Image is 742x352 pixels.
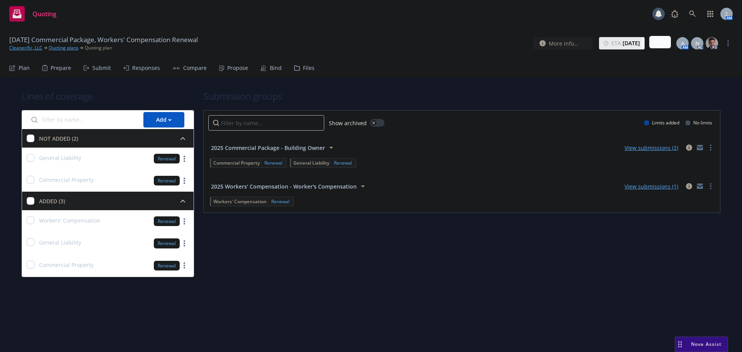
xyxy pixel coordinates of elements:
button: Nova Assist [675,337,728,352]
span: 2025 Workers' Compensation - Worker's Compensation [211,182,357,190]
a: Quoting [6,3,60,25]
div: NOT ADDED (2) [39,134,78,143]
div: Renewal [154,238,180,248]
div: ADDED (3) [39,197,65,205]
div: Prepare [51,65,71,71]
span: Workers' Compensation [213,198,267,205]
a: Search [685,6,700,22]
div: Limits added [644,119,679,126]
input: Filter by name... [208,115,324,131]
span: ETA : [611,39,640,47]
div: Add [156,112,172,127]
div: Compare [183,65,207,71]
a: more [723,39,733,48]
a: Quoting plans [49,44,78,51]
div: Responses [132,65,160,71]
button: More info... [533,37,593,50]
a: circleInformation [684,143,694,152]
div: Plan [19,65,30,71]
a: Cleanerific, LLC [9,44,43,51]
button: 2025 Workers' Compensation - Worker's Compensation [208,179,370,194]
button: NOT ADDED (2) [39,132,189,145]
span: General Liability [39,238,81,247]
a: more [180,239,189,248]
a: more [180,261,189,270]
span: Nova Assist [691,341,722,347]
span: 2025 Commercial Package - Building Owner [211,144,325,152]
a: more [706,182,715,191]
span: Commercial Property [39,176,94,184]
div: Renewal [154,261,180,270]
a: circleInformation [684,182,694,191]
div: Submit [92,65,111,71]
div: Files [303,65,315,71]
span: Quoting plan [85,44,112,51]
span: Commercial Property [39,261,94,269]
div: No limits [686,119,712,126]
strong: [DATE] [623,39,640,47]
h1: Submission groups [203,90,720,102]
span: Show archived [329,119,367,127]
div: Renewal [263,160,284,166]
div: Renewal [332,160,354,166]
span: Workers' Compensation [39,216,100,224]
a: more [180,176,189,185]
span: [DATE] Commercial Package, Workers' Compensation Renewal [9,35,198,44]
span: General Liability [293,160,329,166]
h1: Lines of coverage [22,90,194,102]
a: View submissions (2) [625,144,678,151]
a: Switch app [703,6,718,22]
span: General Liability [39,154,81,162]
span: Commercial Property [213,160,260,166]
div: Renewal [154,154,180,163]
div: Renewal [154,216,180,226]
a: more [180,154,189,163]
a: more [706,143,715,152]
div: Renewal [270,198,291,205]
div: Drag to move [675,337,685,352]
button: ADDED (3) [39,195,189,207]
a: mail [695,182,705,191]
a: Report a Bug [667,6,682,22]
img: photo [706,37,718,49]
a: View submissions (1) [625,183,678,190]
div: Renewal [154,176,180,185]
input: Filter by name... [27,112,139,128]
a: more [180,217,189,226]
span: N [695,39,699,48]
span: Quoting [32,11,56,17]
div: Bind [270,65,282,71]
a: mail [695,143,705,152]
span: A [681,39,684,48]
span: More info... [549,39,579,48]
div: Propose [227,65,248,71]
button: Add [143,112,184,128]
button: 2025 Commercial Package - Building Owner [208,140,339,155]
